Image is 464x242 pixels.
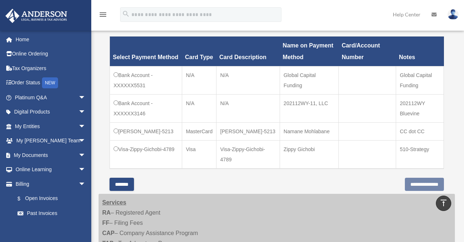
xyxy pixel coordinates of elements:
strong: Services [102,199,126,205]
td: Namane Mohlabane [280,122,339,140]
td: 202112WY Bluevine [396,94,444,122]
span: arrow_drop_down [78,119,93,134]
i: search [122,10,130,18]
td: [PERSON_NAME]-5213 [216,122,280,140]
th: Card/Account Number [339,37,396,66]
img: Anderson Advisors Platinum Portal [3,9,69,23]
a: Tax Organizers [5,61,97,76]
a: My Documentsarrow_drop_down [5,148,97,162]
span: arrow_drop_down [78,177,93,192]
strong: FF [102,220,110,226]
a: My [PERSON_NAME] Teamarrow_drop_down [5,134,97,148]
a: Billingarrow_drop_down [5,177,93,191]
i: vertical_align_top [439,199,448,207]
a: Home [5,32,97,47]
a: Digital Productsarrow_drop_down [5,105,97,119]
th: Select Payment Method [110,37,182,66]
a: Past Invoices [10,206,93,220]
a: $Open Invoices [10,191,89,206]
span: arrow_drop_down [78,162,93,177]
td: Visa-Zippy-Gichobi-4789 [216,140,280,169]
td: N/A [182,94,216,122]
td: Bank Account - XXXXXX3146 [110,94,182,122]
a: My Entitiesarrow_drop_down [5,119,97,134]
td: 202112WY-11, LLC [280,94,339,122]
td: Global Capital Funding [396,66,444,94]
i: menu [99,10,107,19]
a: vertical_align_top [436,196,451,211]
span: arrow_drop_down [78,105,93,120]
td: Visa [182,140,216,169]
a: menu [99,13,107,19]
td: N/A [182,66,216,94]
span: arrow_drop_down [78,148,93,163]
td: MasterCard [182,122,216,140]
td: CC dot CC [396,122,444,140]
strong: CAP [102,230,115,236]
a: Order StatusNEW [5,76,97,91]
th: Card Description [216,37,280,66]
span: $ [22,194,25,203]
td: N/A [216,94,280,122]
th: Card Type [182,37,216,66]
th: Name on Payment Method [280,37,339,66]
strong: RA [102,210,111,216]
td: Visa-Zippy-Gichobi-4789 [110,140,182,169]
td: Global Capital Funding [280,66,339,94]
td: N/A [216,66,280,94]
a: Online Ordering [5,47,97,61]
img: User Pic [448,9,459,20]
div: NEW [42,77,58,88]
th: Notes [396,37,444,66]
td: 510-Strategy [396,140,444,169]
td: Zippy Gichobi [280,140,339,169]
span: arrow_drop_down [78,134,93,149]
a: Platinum Q&Aarrow_drop_down [5,90,97,105]
span: arrow_drop_down [78,90,93,105]
td: Bank Account - XXXXXX5531 [110,66,182,94]
td: [PERSON_NAME]-5213 [110,122,182,140]
a: Online Learningarrow_drop_down [5,162,97,177]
